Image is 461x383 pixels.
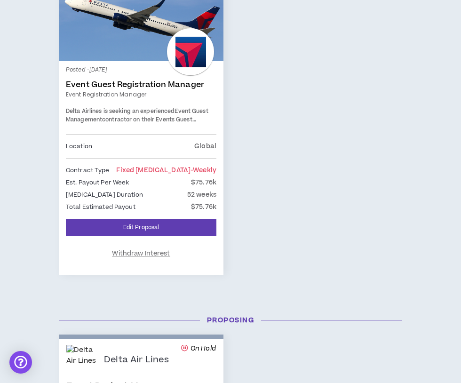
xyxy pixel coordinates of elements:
[66,165,110,176] p: Contract Type
[194,141,216,152] p: Global
[112,249,170,258] span: Withdraw Interest
[66,177,129,188] p: Est. Payout Per Week
[66,116,213,140] span: contractor on their Events Guest Management team. This a 40hrs/week position with 3 days in the o...
[66,107,175,115] span: Delta Airlines is seeking an experienced
[9,351,32,374] div: Open Intercom Messenger
[66,345,97,375] img: Delta Air Lines
[66,66,216,74] p: Posted - [DATE]
[191,202,216,212] p: $75.76k
[66,80,216,89] a: Event Guest Registration Manager
[66,219,216,236] a: Edit Proposal
[66,202,135,212] p: Total Estimated Payout
[187,190,216,200] p: 52 weeks
[66,141,92,152] p: Location
[66,90,216,99] a: Event Registration Manager
[104,355,169,366] p: Delta Air Lines
[191,177,216,188] p: $75.76k
[66,244,216,263] button: Withdraw Interest
[66,190,143,200] p: [MEDICAL_DATA] Duration
[191,166,216,175] span: - weekly
[116,166,216,175] span: Fixed [MEDICAL_DATA]
[52,315,409,325] h3: Proposing
[66,107,208,124] strong: Event Guest Management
